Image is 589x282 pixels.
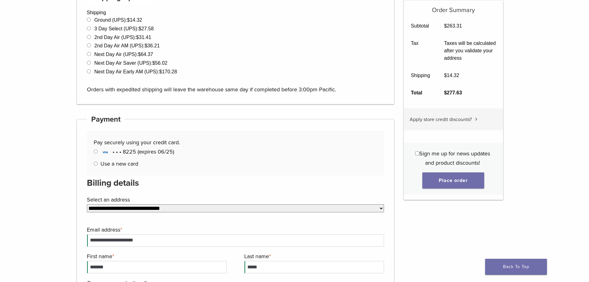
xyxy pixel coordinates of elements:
bdi: 14.32 [444,73,459,78]
h4: Payment [87,112,125,127]
td: Taxes will be calculated after you validate your address [437,35,503,67]
p: Orders with expedited shipping will leave the warehouse same day if completed before 3:00pm Pacific. [87,76,384,94]
th: Tax [404,35,437,67]
th: Subtotal [404,17,437,35]
span: $ [138,52,141,57]
label: Next Day Air Saver (UPS): [94,60,168,66]
h5: Order Summary [404,0,503,14]
bdi: 64.37 [138,52,153,57]
label: 3 Day Select (UPS): [94,26,154,31]
label: 2nd Day Air AM (UPS): [94,43,160,48]
label: Next Day Air Early AM (UPS): [94,69,177,74]
label: Ground (UPS): [94,17,142,23]
img: Visa [100,149,110,155]
span: Apply store credit discounts? [410,116,472,123]
span: $ [159,69,162,74]
bdi: 56.02 [152,60,168,66]
bdi: 263.31 [444,23,462,28]
bdi: 277.63 [444,90,462,95]
span: $ [139,26,141,31]
img: caret.svg [475,118,477,121]
label: First name [87,252,225,261]
span: $ [444,73,447,78]
span: • • • 8225 (expires 06/25) [100,148,174,155]
label: Email address [87,225,383,234]
a: Back To Top [485,259,547,275]
span: $ [152,60,155,66]
span: $ [136,35,139,40]
span: $ [145,43,147,48]
label: Last name [244,252,382,261]
bdi: 27.58 [139,26,154,31]
label: Next Day Air (UPS): [94,52,153,57]
span: Sign me up for news updates and product discounts! [419,150,490,166]
bdi: 36.21 [145,43,160,48]
label: 2nd Day Air (UPS): [94,35,151,40]
bdi: 14.32 [127,17,142,23]
button: Place order [422,172,484,189]
h3: Billing details [87,176,384,190]
span: $ [444,23,447,28]
input: Sign me up for news updates and product discounts! [415,151,419,155]
bdi: 170.28 [159,69,177,74]
label: Use a new card [100,160,138,167]
span: $ [444,90,447,95]
th: Shipping [404,67,437,84]
label: Select an address [87,195,383,204]
span: $ [127,17,130,23]
th: Total [404,84,437,102]
bdi: 31.41 [136,35,151,40]
p: Pay securely using your credit card. [94,138,377,147]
